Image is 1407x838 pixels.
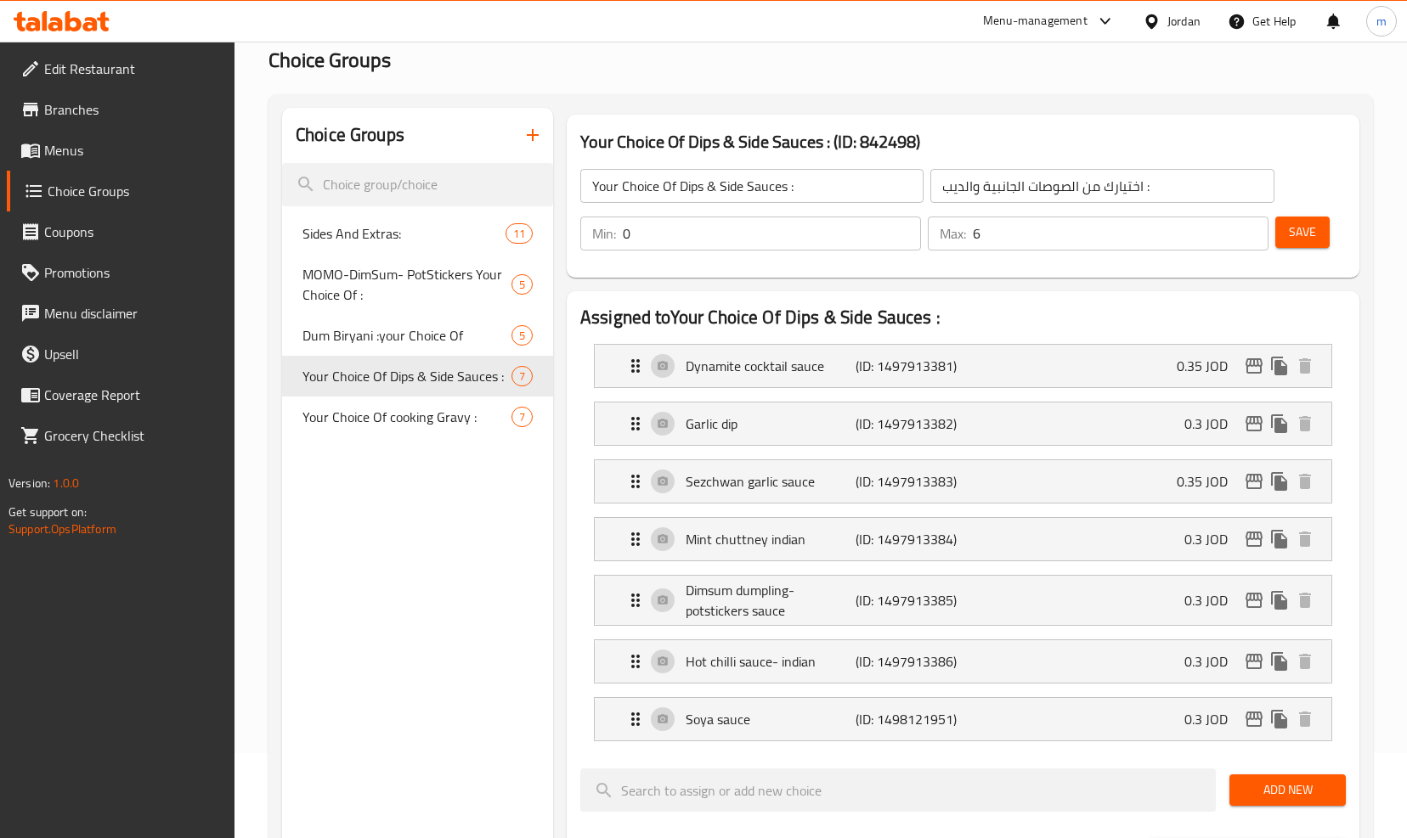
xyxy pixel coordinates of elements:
[44,99,222,120] span: Branches
[8,472,50,494] span: Version:
[7,171,235,211] a: Choice Groups
[1292,588,1318,613] button: delete
[7,48,235,89] a: Edit Restaurant
[44,385,222,405] span: Coverage Report
[856,529,969,549] p: (ID: 1497913384)
[512,409,532,425] span: 7
[1292,649,1318,674] button: delete
[595,640,1331,683] div: Expand
[1241,706,1267,732] button: edit
[1267,706,1292,732] button: duplicate
[511,407,533,427] div: Choices
[8,501,87,523] span: Get support on:
[1241,526,1267,552] button: edit
[282,397,553,437] div: Your Choice Of cooking Gravy :7
[8,518,116,540] a: Support.OpsPlatform
[44,425,222,446] span: Grocery Checklist
[1177,471,1241,492] p: 0.35 JOD
[595,345,1331,387] div: Expand
[592,223,616,244] p: Min:
[1184,709,1241,729] p: 0.3 JOD
[511,366,533,386] div: Choices
[1292,526,1318,552] button: delete
[511,325,533,346] div: Choices
[580,453,1346,510] li: Expand
[983,11,1088,31] div: Menu-management
[7,252,235,293] a: Promotions
[580,395,1346,453] li: Expand
[686,529,856,549] p: Mint chuttney indian
[282,163,553,206] input: search
[506,223,533,244] div: Choices
[686,413,856,434] p: Garlic dip
[53,472,79,494] span: 1.0.0
[1184,590,1241,610] p: 0.3 JOD
[1376,12,1387,31] span: m
[512,277,532,293] span: 5
[1267,353,1292,379] button: duplicate
[595,698,1331,740] div: Expand
[302,366,511,386] span: Your Choice Of Dips & Side Sauces :
[580,510,1346,568] li: Expand
[940,223,966,244] p: Max:
[1241,353,1267,379] button: edit
[856,709,969,729] p: (ID: 1498121951)
[7,89,235,130] a: Branches
[296,122,404,148] h2: Choice Groups
[580,768,1216,812] input: search
[580,568,1346,633] li: Expand
[1292,353,1318,379] button: delete
[7,334,235,374] a: Upsell
[7,415,235,456] a: Grocery Checklist
[856,651,969,672] p: (ID: 1497913386)
[1243,779,1332,801] span: Add New
[44,262,222,283] span: Promotions
[302,407,511,427] span: Your Choice Of cooking Gravy :
[580,128,1346,155] h3: Your Choice Of Dips & Side Sauces : (ID: 842498)
[1292,411,1318,436] button: delete
[1184,651,1241,672] p: 0.3 JOD
[1229,774,1346,806] button: Add New
[1184,529,1241,549] p: 0.3 JOD
[595,576,1331,625] div: Expand
[44,222,222,242] span: Coupons
[7,211,235,252] a: Coupons
[302,223,506,244] span: Sides And Extras:
[1241,411,1267,436] button: edit
[1292,706,1318,732] button: delete
[595,402,1331,445] div: Expand
[1275,217,1330,248] button: Save
[48,181,222,201] span: Choice Groups
[1267,411,1292,436] button: duplicate
[282,356,553,397] div: Your Choice Of Dips & Side Sauces :7
[1167,12,1201,31] div: Jordan
[686,356,856,376] p: Dynamite cocktail sauce
[856,590,969,610] p: (ID: 1497913385)
[268,41,391,79] span: Choice Groups
[44,59,222,79] span: Edit Restaurant
[44,344,222,364] span: Upsell
[1241,469,1267,494] button: edit
[1267,469,1292,494] button: duplicate
[580,337,1346,395] li: Expand
[282,315,553,356] div: Dum Biryani :your Choice Of5
[512,328,532,344] span: 5
[1184,413,1241,434] p: 0.3 JOD
[44,140,222,160] span: Menus
[686,651,856,672] p: Hot chilli sauce- indian
[580,690,1346,748] li: Expand
[595,460,1331,503] div: Expand
[44,303,222,323] span: Menu disclaimer
[686,580,856,621] p: Dimsum dumpling-potstickers sauce
[511,274,533,295] div: Choices
[1267,588,1292,613] button: duplicate
[686,471,856,492] p: Sezchwan garlic sauce
[7,374,235,415] a: Coverage Report
[580,305,1346,330] h2: Assigned to Your Choice Of Dips & Side Sauces :
[7,293,235,334] a: Menu disclaimer
[856,356,969,376] p: (ID: 1497913381)
[282,213,553,254] div: Sides And Extras:11
[1267,649,1292,674] button: duplicate
[1289,222,1316,243] span: Save
[686,709,856,729] p: Soya sauce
